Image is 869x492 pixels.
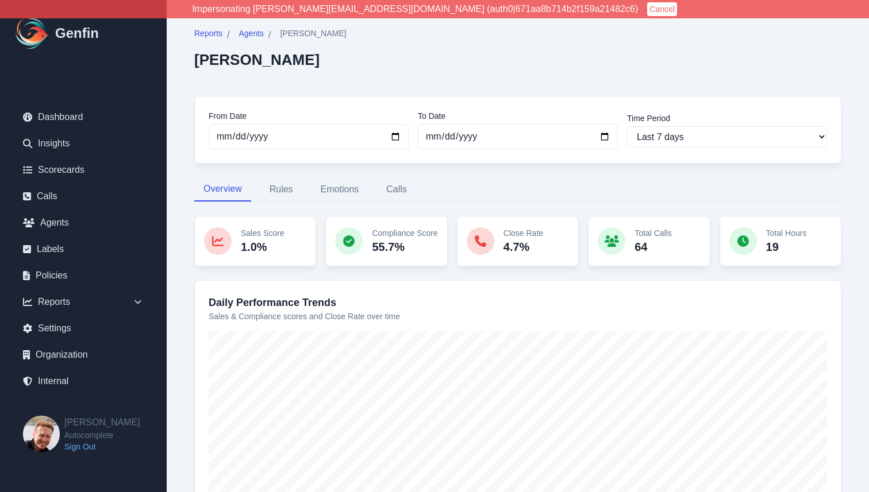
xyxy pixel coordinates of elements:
img: Logo [14,15,51,52]
span: [PERSON_NAME] [280,28,347,39]
p: 4.7% [503,239,543,255]
a: Agents [14,211,153,234]
a: Reports [194,28,222,42]
label: From Date [209,110,409,122]
span: / [268,28,271,42]
h1: Genfin [55,24,99,42]
a: Organization [14,343,153,366]
label: To Date [418,110,618,122]
p: Compliance Score [372,227,437,239]
p: Total Calls [635,227,672,239]
p: Close Rate [503,227,543,239]
p: 55.7% [372,239,437,255]
span: / [227,28,229,42]
span: Autocomplete [64,429,140,441]
p: Total Hours [766,227,807,239]
button: Rules [260,177,302,202]
h2: [PERSON_NAME] [194,51,347,68]
span: Reports [194,28,222,39]
a: Policies [14,264,153,287]
a: Sign Out [64,441,140,452]
a: Settings [14,317,153,340]
p: 19 [766,239,807,255]
button: Cancel [647,2,677,16]
a: Scorecards [14,158,153,181]
a: Agents [239,28,264,42]
button: Calls [377,177,416,202]
div: Reports [14,290,153,313]
button: Overview [194,177,251,202]
h2: [PERSON_NAME] [64,416,140,429]
a: Insights [14,132,153,155]
a: Calls [14,185,153,208]
p: Sales & Compliance scores and Close Rate over time [209,311,827,322]
img: Brian Dunagan [23,416,60,452]
a: Dashboard [14,106,153,129]
h3: Daily Performance Trends [209,295,827,311]
p: 1.0% [241,239,284,255]
label: Time Period [627,113,827,124]
p: 64 [635,239,672,255]
p: Sales Score [241,227,284,239]
button: Emotions [312,177,368,202]
span: Agents [239,28,264,39]
a: Internal [14,370,153,393]
a: Labels [14,238,153,261]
